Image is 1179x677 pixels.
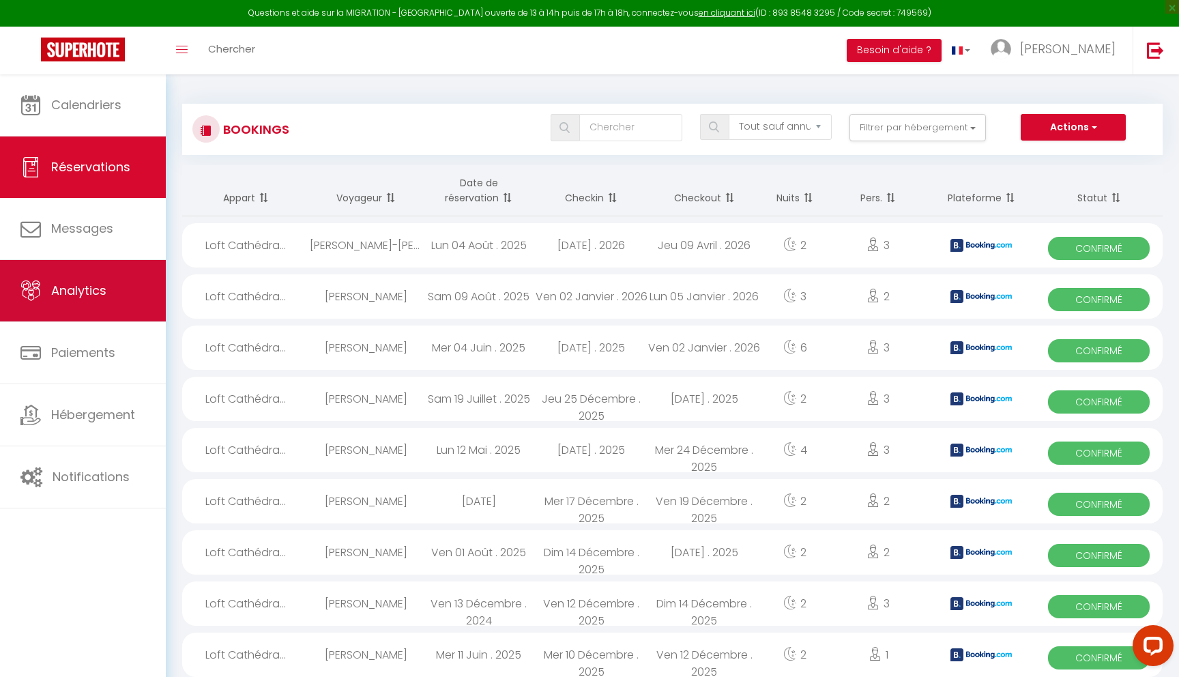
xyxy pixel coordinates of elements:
span: Messages [51,220,113,237]
th: Sort by nights [761,165,830,216]
button: Actions [1021,114,1126,141]
span: Calendriers [51,96,121,113]
th: Sort by channel [927,165,1035,216]
h3: Bookings [220,114,289,145]
th: Sort by people [829,165,927,216]
th: Sort by guest [310,165,422,216]
span: Réservations [51,158,130,175]
th: Sort by checkout [648,165,761,216]
span: Analytics [51,282,106,299]
span: Notifications [53,468,130,485]
th: Sort by status [1035,165,1163,216]
th: Sort by booking date [422,165,535,216]
button: Besoin d'aide ? [847,39,942,62]
span: Chercher [208,42,255,56]
img: ... [991,39,1011,59]
button: Filtrer par hébergement [849,114,986,141]
span: [PERSON_NAME] [1020,40,1116,57]
input: Chercher [579,114,682,141]
span: Hébergement [51,406,135,423]
a: en cliquant ici [699,7,755,18]
a: Chercher [198,27,265,74]
iframe: LiveChat chat widget [1122,620,1179,677]
a: ... [PERSON_NAME] [980,27,1133,74]
img: logout [1147,42,1164,59]
img: Super Booking [41,38,125,61]
span: Paiements [51,344,115,361]
th: Sort by rentals [182,165,310,216]
th: Sort by checkin [535,165,647,216]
